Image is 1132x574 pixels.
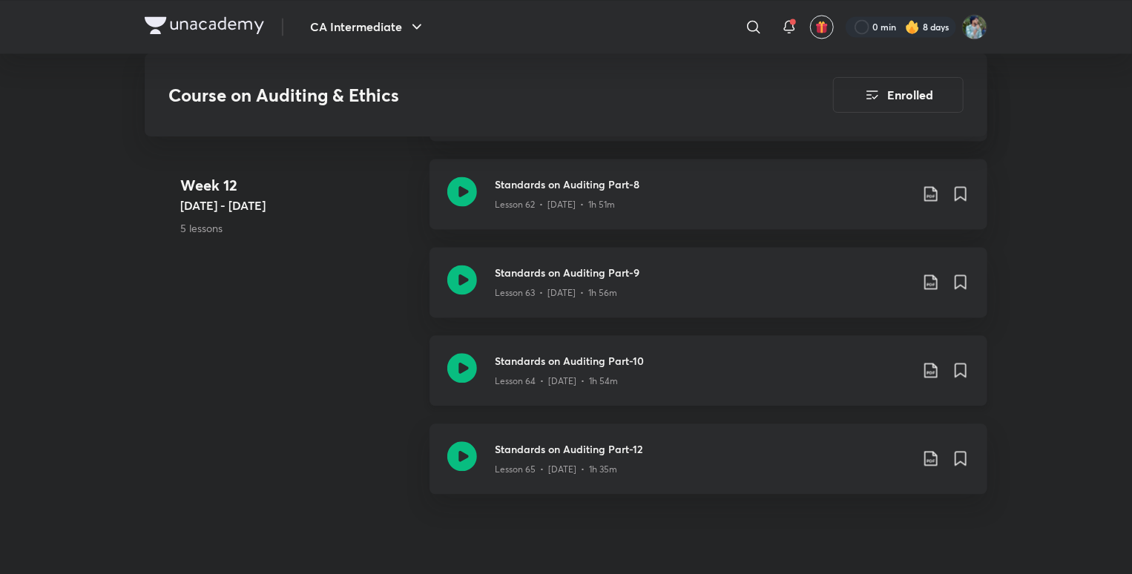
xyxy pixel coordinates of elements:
button: avatar [810,15,834,39]
p: Lesson 62 • [DATE] • 1h 51m [495,198,615,211]
img: Company Logo [145,16,264,34]
p: Lesson 65 • [DATE] • 1h 35m [495,463,617,476]
h3: Standards on Auditing Part-8 [495,177,910,192]
h3: Standards on Auditing Part-9 [495,265,910,280]
a: Standards on Auditing Part-8Lesson 62 • [DATE] • 1h 51m [430,159,987,247]
button: Enrolled [833,77,964,113]
img: streak [905,19,920,34]
h5: [DATE] - [DATE] [180,197,418,214]
a: Standards on Auditing Part-9Lesson 63 • [DATE] • 1h 56m [430,247,987,335]
h3: Course on Auditing & Ethics [168,85,749,106]
p: Lesson 63 • [DATE] • 1h 56m [495,286,617,300]
h4: Week 12 [180,174,418,197]
h3: Standards on Auditing Part-12 [495,441,910,457]
p: Lesson 64 • [DATE] • 1h 54m [495,375,618,388]
button: CA Intermediate [301,12,435,42]
p: 5 lessons [180,220,418,236]
a: Standards on Auditing Part-10Lesson 64 • [DATE] • 1h 54m [430,335,987,423]
a: Company Logo [145,16,264,38]
h3: Standards on Auditing Part-10 [495,353,910,369]
img: avatar [815,20,829,33]
a: Standards on Auditing Part-12Lesson 65 • [DATE] • 1h 35m [430,423,987,512]
img: Santosh Kumar Thakur [962,14,987,39]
